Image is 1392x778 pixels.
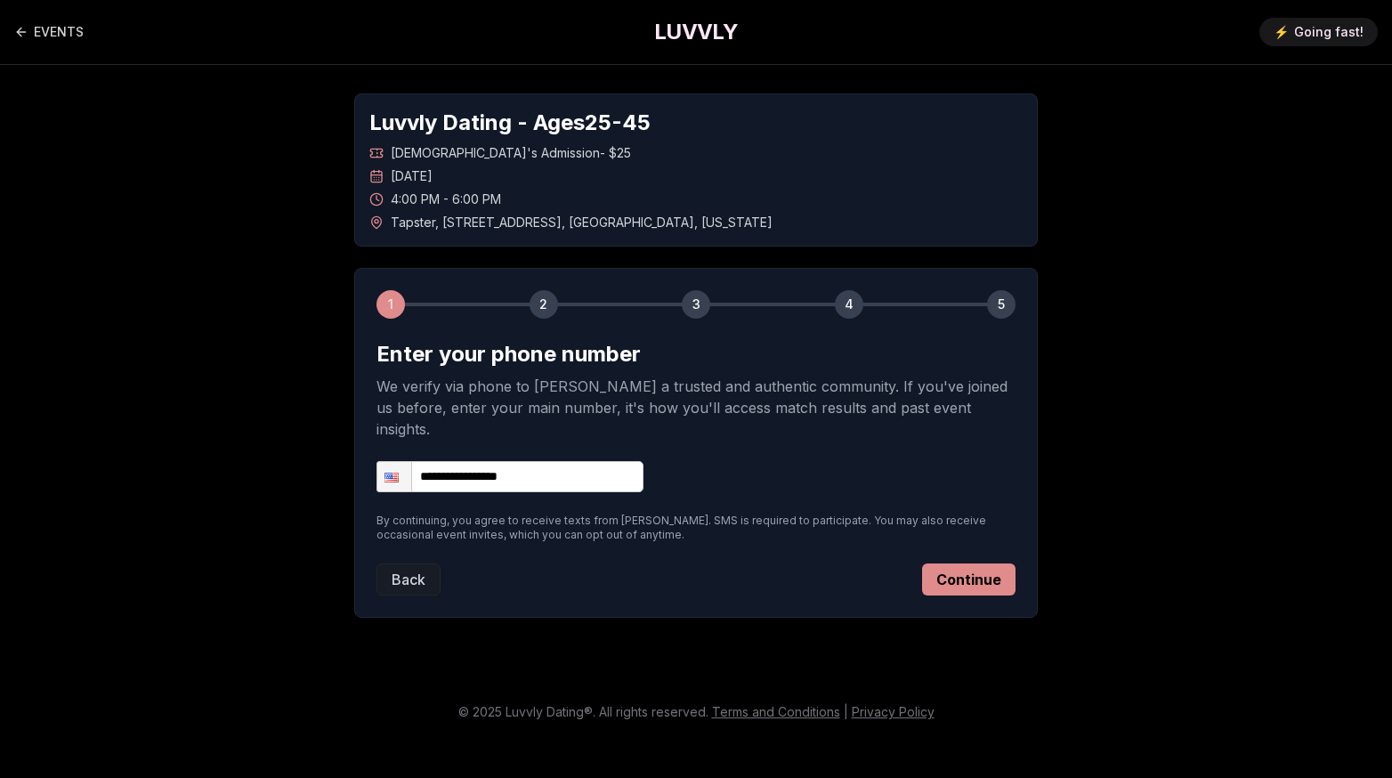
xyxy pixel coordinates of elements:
p: We verify via phone to [PERSON_NAME] a trusted and authentic community. If you've joined us befor... [376,376,1016,440]
div: 2 [530,290,558,319]
span: 4:00 PM - 6:00 PM [391,190,501,208]
a: Privacy Policy [852,704,935,719]
a: LUVVLY [654,18,738,46]
div: 4 [835,290,863,319]
div: 5 [987,290,1016,319]
a: Terms and Conditions [712,704,840,719]
p: By continuing, you agree to receive texts from [PERSON_NAME]. SMS is required to participate. You... [376,514,1016,542]
span: ⚡️ [1274,23,1289,41]
button: Continue [922,563,1016,596]
h1: Luvvly Dating - Ages 25 - 45 [369,109,1023,137]
a: Back to events [14,14,84,50]
h2: Enter your phone number [376,340,1016,369]
span: [DATE] [391,167,433,185]
div: 1 [376,290,405,319]
span: | [844,704,848,719]
span: [DEMOGRAPHIC_DATA]'s Admission - $25 [391,144,631,162]
button: Back [376,563,441,596]
div: 3 [682,290,710,319]
div: United States: + 1 [377,462,411,491]
span: Tapster , [STREET_ADDRESS] , [GEOGRAPHIC_DATA] , [US_STATE] [391,214,773,231]
span: Going fast! [1294,23,1364,41]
